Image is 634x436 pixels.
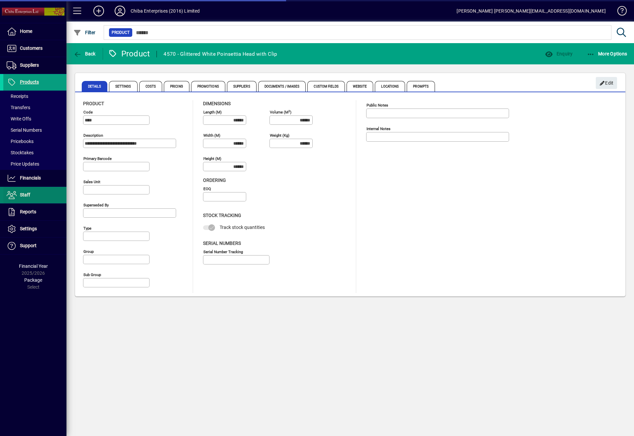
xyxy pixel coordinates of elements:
[7,139,34,144] span: Pricebooks
[3,113,66,124] a: Write Offs
[83,180,100,184] mat-label: Sales unit
[367,126,390,131] mat-label: Internal Notes
[20,79,39,85] span: Products
[288,109,290,112] sup: 3
[3,170,66,186] a: Financials
[20,175,41,181] span: Financials
[20,226,37,231] span: Settings
[73,30,96,35] span: Filter
[203,110,222,114] mat-label: Length (m)
[20,192,30,197] span: Staff
[203,133,220,138] mat-label: Width (m)
[83,203,109,207] mat-label: Superseded by
[612,1,626,23] a: Knowledge Base
[3,57,66,74] a: Suppliers
[88,5,109,17] button: Add
[203,156,221,161] mat-label: Height (m)
[112,29,130,36] span: Product
[203,249,243,254] mat-label: Serial Number tracking
[83,101,104,106] span: Product
[203,101,231,106] span: Dimensions
[83,133,103,138] mat-label: Description
[164,81,189,92] span: Pricing
[3,102,66,113] a: Transfers
[191,81,225,92] span: Promotions
[7,116,31,121] span: Write Offs
[7,105,30,110] span: Transfers
[270,133,289,138] mat-label: Weight (Kg)
[20,243,37,248] span: Support
[3,187,66,203] a: Staff
[83,249,94,254] mat-label: Group
[457,6,606,16] div: [PERSON_NAME] [PERSON_NAME][EMAIL_ADDRESS][DOMAIN_NAME]
[585,48,629,60] button: More Options
[596,77,617,89] button: Edit
[83,156,112,161] mat-label: Primary barcode
[66,48,103,60] app-page-header-button: Back
[3,147,66,158] a: Stocktakes
[3,23,66,40] a: Home
[108,48,150,59] div: Product
[347,81,373,92] span: Website
[3,158,66,170] a: Price Updates
[72,48,97,60] button: Back
[587,51,627,56] span: More Options
[72,27,97,38] button: Filter
[599,78,614,89] span: Edit
[220,225,265,230] span: Track stock quantities
[227,81,257,92] span: Suppliers
[7,150,34,155] span: Stocktakes
[407,81,435,92] span: Prompts
[20,45,43,51] span: Customers
[3,221,66,237] a: Settings
[20,209,36,214] span: Reports
[3,238,66,254] a: Support
[163,49,277,59] div: 4570 - Glittered White Poinsettia Head with Clip
[19,263,48,269] span: Financial Year
[203,241,241,246] span: Serial Numbers
[3,40,66,57] a: Customers
[109,81,138,92] span: Settings
[83,272,101,277] mat-label: Sub group
[203,213,241,218] span: Stock Tracking
[3,124,66,136] a: Serial Numbers
[7,94,28,99] span: Receipts
[3,136,66,147] a: Pricebooks
[24,277,42,283] span: Package
[109,5,131,17] button: Profile
[20,29,32,34] span: Home
[73,51,96,56] span: Back
[3,204,66,220] a: Reports
[7,127,42,133] span: Serial Numbers
[82,81,107,92] span: Details
[131,6,200,16] div: Chiba Enterprises (2016) Limited
[139,81,162,92] span: Costs
[203,178,226,183] span: Ordering
[3,91,66,102] a: Receipts
[7,161,39,167] span: Price Updates
[367,103,388,108] mat-label: Public Notes
[203,186,211,191] mat-label: EOQ
[307,81,345,92] span: Custom Fields
[20,62,39,68] span: Suppliers
[83,226,91,231] mat-label: Type
[375,81,405,92] span: Locations
[258,81,306,92] span: Documents / Images
[83,110,93,114] mat-label: Code
[270,110,291,114] mat-label: Volume (m )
